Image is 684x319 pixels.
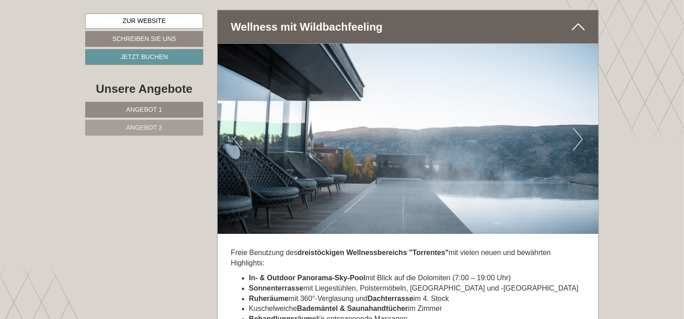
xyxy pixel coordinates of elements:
[233,128,243,150] button: Previous
[249,294,585,305] li: mit 360°-Verglasung und im 4. Stock
[573,128,583,150] button: Next
[85,81,203,97] div: Unsere Angebote
[126,124,162,131] span: Angebot 2
[249,304,585,314] li: Kuschelweiche im Zimmer
[85,14,203,29] a: Zur Website
[249,273,585,284] li: mit Blick auf die Dolomiten (7:00 – 19:00 Uhr)
[249,284,585,294] li: mit Liegestühlen, Polstermöbeln, [GEOGRAPHIC_DATA] und -[GEOGRAPHIC_DATA]
[218,10,599,44] div: Wellness mit Wildbachfeeling
[249,285,304,292] strong: Sonnenterrasse
[126,106,162,113] span: Angebot 1
[368,295,413,303] strong: Dachterrasse
[297,249,449,257] strong: dreistöckigen Wellnessbereichs "Torrentes"
[249,274,366,282] strong: In- & Outdoor Panorama-Sky-Pool
[297,305,408,313] strong: Bademäntel & Saunahandtücher
[85,49,203,65] a: Jetzt buchen
[231,248,585,269] p: Freie Benutzung des mit vielen neuen und bewährten Highlights:
[85,31,203,47] a: Schreiben Sie uns
[249,295,289,303] strong: Ruheräume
